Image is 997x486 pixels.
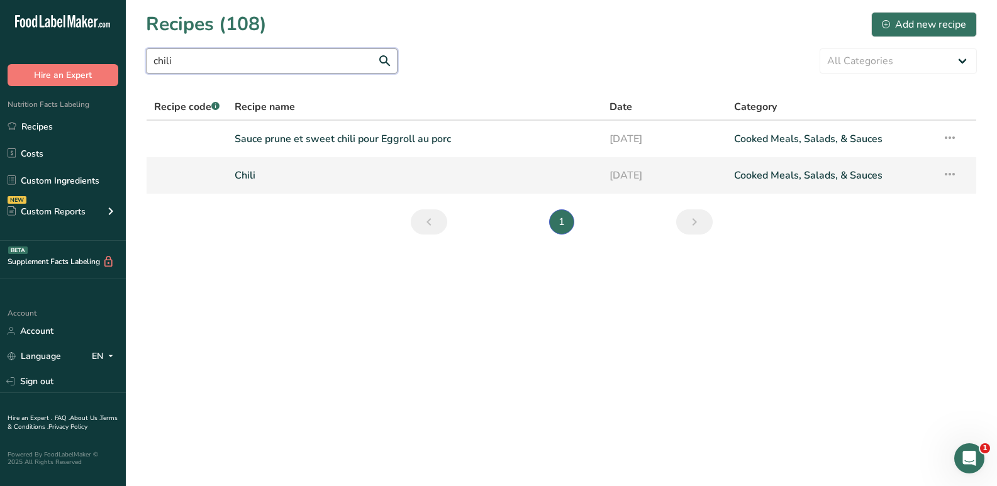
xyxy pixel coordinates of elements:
input: Search for recipe [146,48,398,74]
a: [DATE] [610,126,719,152]
span: Recipe name [235,99,295,114]
a: Next page [676,209,713,235]
a: [DATE] [610,162,719,189]
a: Sauce prune et sweet chili pour Eggroll au porc [235,126,594,152]
span: Recipe code [154,100,220,114]
a: Language [8,345,61,367]
h1: Recipes (108) [146,10,267,38]
button: Hire an Expert [8,64,118,86]
div: EN [92,349,118,364]
span: Category [734,99,777,114]
a: Terms & Conditions . [8,414,118,431]
span: Date [610,99,632,114]
a: Cooked Meals, Salads, & Sauces [734,126,927,152]
div: Powered By FoodLabelMaker © 2025 All Rights Reserved [8,451,118,466]
div: BETA [8,246,28,254]
iframe: Intercom live chat [954,443,984,473]
a: Privacy Policy [48,422,87,431]
a: Previous page [411,209,447,235]
a: About Us . [70,414,100,422]
a: Chili [235,162,594,189]
a: FAQ . [55,414,70,422]
div: Add new recipe [882,17,966,32]
a: Cooked Meals, Salads, & Sauces [734,162,927,189]
button: Add new recipe [871,12,977,37]
div: Custom Reports [8,205,86,218]
a: Hire an Expert . [8,414,52,422]
span: 1 [980,443,990,453]
div: NEW [8,196,26,204]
